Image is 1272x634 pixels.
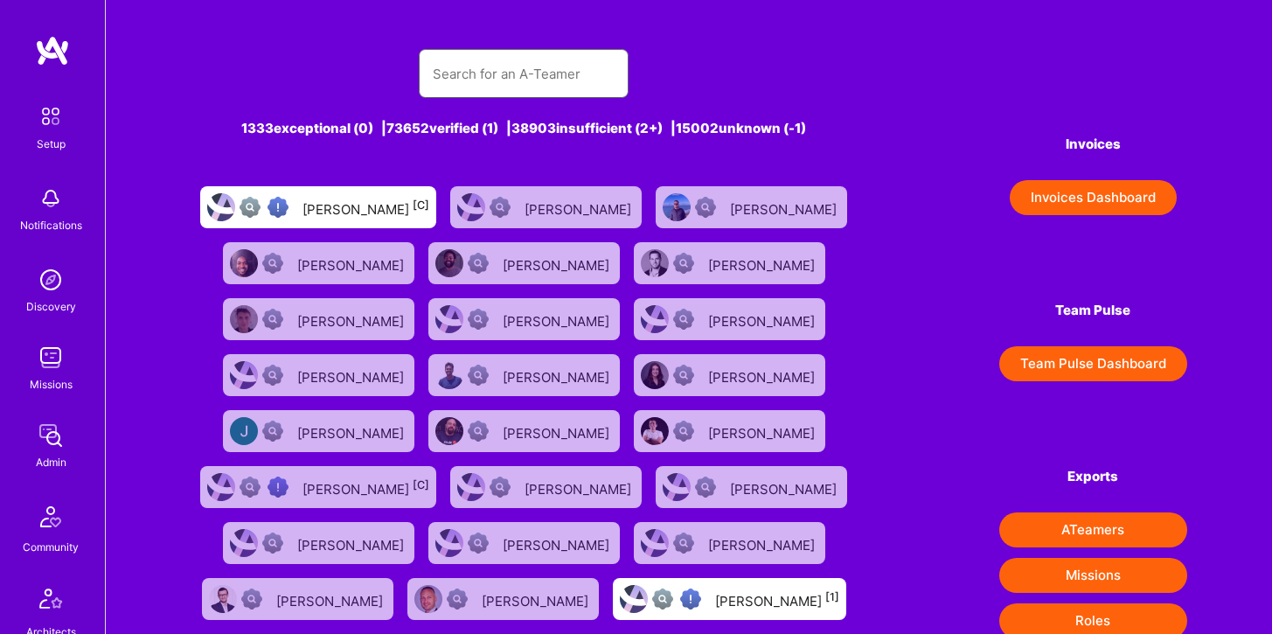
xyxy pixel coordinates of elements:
[262,533,283,554] img: Not Scrubbed
[413,199,429,212] sup: [C]
[490,477,511,498] img: Not Scrubbed
[443,179,649,235] a: User AvatarNot Scrubbed[PERSON_NAME]
[695,477,716,498] img: Not Scrubbed
[216,403,421,459] a: User AvatarNot Scrubbed[PERSON_NAME]
[216,291,421,347] a: User AvatarNot Scrubbed[PERSON_NAME]
[730,196,840,219] div: [PERSON_NAME]
[230,417,258,445] img: User Avatar
[715,588,839,610] div: [PERSON_NAME]
[649,179,854,235] a: User AvatarNot Scrubbed[PERSON_NAME]
[482,588,592,610] div: [PERSON_NAME]
[32,98,69,135] img: setup
[503,420,613,442] div: [PERSON_NAME]
[443,459,649,515] a: User AvatarNot Scrubbed[PERSON_NAME]
[30,581,72,623] img: Architects
[297,364,407,387] div: [PERSON_NAME]
[641,249,669,277] img: User Avatar
[276,588,386,610] div: [PERSON_NAME]
[30,375,73,394] div: Missions
[230,249,258,277] img: User Avatar
[730,476,840,498] div: [PERSON_NAME]
[216,347,421,403] a: User AvatarNot Scrubbed[PERSON_NAME]
[433,52,615,96] input: Search for an A-Teamer
[435,249,463,277] img: User Avatar
[652,589,673,610] img: Not fully vetted
[708,532,818,554] div: [PERSON_NAME]
[503,252,613,275] div: [PERSON_NAME]
[457,473,485,501] img: User Avatar
[230,361,258,389] img: User Avatar
[708,308,818,331] div: [PERSON_NAME]
[825,590,839,603] sup: [1]
[421,403,627,459] a: User AvatarNot Scrubbed[PERSON_NAME]
[413,478,429,491] sup: [C]
[641,305,669,333] img: User Avatar
[673,309,694,330] img: Not Scrubbed
[627,291,832,347] a: User AvatarNot Scrubbed[PERSON_NAME]
[627,403,832,459] a: User AvatarNot Scrubbed[PERSON_NAME]
[23,538,79,556] div: Community
[468,309,489,330] img: Not Scrubbed
[193,179,443,235] a: User AvatarNot fully vettedHigh Potential User[PERSON_NAME][C]
[421,347,627,403] a: User AvatarNot Scrubbed[PERSON_NAME]
[414,585,442,613] img: User Avatar
[262,253,283,274] img: Not Scrubbed
[207,193,235,221] img: User Avatar
[447,589,468,610] img: Not Scrubbed
[1010,180,1177,215] button: Invoices Dashboard
[297,420,407,442] div: [PERSON_NAME]
[297,252,407,275] div: [PERSON_NAME]
[620,585,648,613] img: User Avatar
[999,346,1187,381] button: Team Pulse Dashboard
[999,512,1187,547] button: ATeamers
[240,477,261,498] img: Not fully vetted
[262,365,283,386] img: Not Scrubbed
[20,216,82,234] div: Notifications
[33,340,68,375] img: teamwork
[297,308,407,331] div: [PERSON_NAME]
[37,135,66,153] div: Setup
[36,453,66,471] div: Admin
[207,473,235,501] img: User Avatar
[999,469,1187,484] h4: Exports
[468,533,489,554] img: Not Scrubbed
[641,417,669,445] img: User Avatar
[999,180,1187,215] a: Invoices Dashboard
[435,417,463,445] img: User Avatar
[503,532,613,554] div: [PERSON_NAME]
[268,197,288,218] img: High Potential User
[457,193,485,221] img: User Avatar
[421,235,627,291] a: User AvatarNot Scrubbed[PERSON_NAME]
[240,197,261,218] img: Not fully vetted
[708,364,818,387] div: [PERSON_NAME]
[663,193,691,221] img: User Avatar
[30,496,72,538] img: Community
[999,136,1187,152] h4: Invoices
[216,515,421,571] a: User AvatarNot Scrubbed[PERSON_NAME]
[641,361,669,389] img: User Avatar
[708,252,818,275] div: [PERSON_NAME]
[627,515,832,571] a: User AvatarNot Scrubbed[PERSON_NAME]
[673,421,694,442] img: Not Scrubbed
[297,532,407,554] div: [PERSON_NAME]
[230,305,258,333] img: User Avatar
[695,197,716,218] img: Not Scrubbed
[230,529,258,557] img: User Avatar
[209,585,237,613] img: User Avatar
[26,297,76,316] div: Discovery
[191,119,857,137] div: 1333 exceptional (0) | 73652 verified (1) | 38903 insufficient (2+) | 15002 unknown (-1)
[673,365,694,386] img: Not Scrubbed
[302,476,429,498] div: [PERSON_NAME]
[627,235,832,291] a: User AvatarNot Scrubbed[PERSON_NAME]
[627,347,832,403] a: User AvatarNot Scrubbed[PERSON_NAME]
[680,589,701,610] img: High Potential User
[649,459,854,515] a: User AvatarNot Scrubbed[PERSON_NAME]
[503,308,613,331] div: [PERSON_NAME]
[193,459,443,515] a: User AvatarNot fully vettedHigh Potential User[PERSON_NAME][C]
[641,529,669,557] img: User Avatar
[400,571,606,627] a: User AvatarNot Scrubbed[PERSON_NAME]
[490,197,511,218] img: Not Scrubbed
[33,181,68,216] img: bell
[468,365,489,386] img: Not Scrubbed
[262,421,283,442] img: Not Scrubbed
